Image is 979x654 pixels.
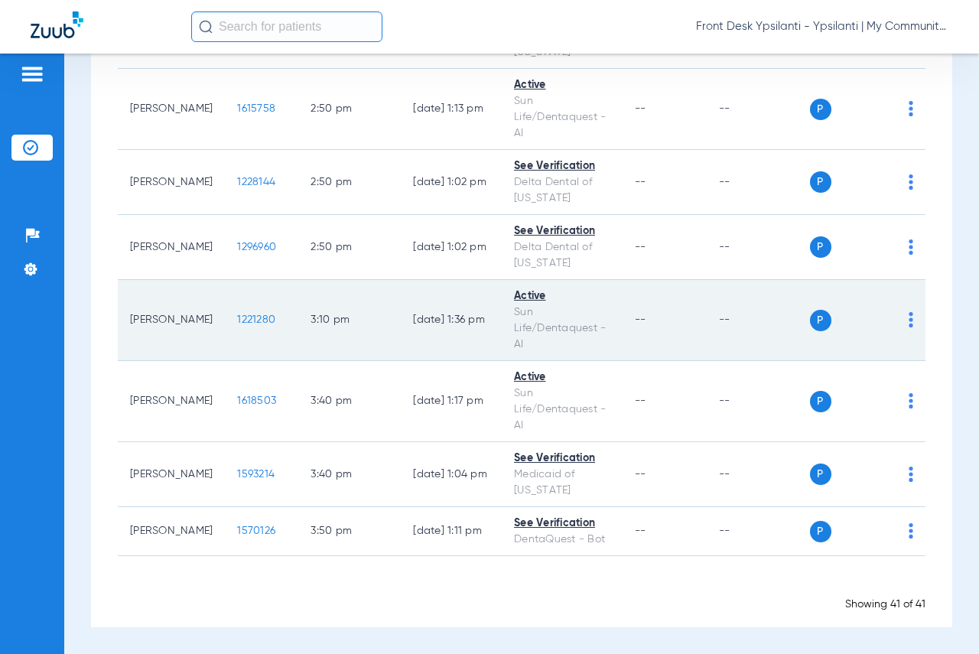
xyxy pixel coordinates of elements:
span: -- [635,242,646,252]
td: [DATE] 1:04 PM [401,442,502,507]
td: [PERSON_NAME] [118,361,225,442]
td: [PERSON_NAME] [118,69,225,150]
span: 1593214 [237,469,275,480]
td: [PERSON_NAME] [118,215,225,280]
span: 1228144 [237,177,275,187]
span: 1296960 [237,242,276,252]
td: -- [707,215,810,280]
td: -- [707,280,810,361]
span: P [810,391,831,412]
div: Sun Life/Dentaquest - AI [514,304,610,353]
td: 3:50 PM [298,507,401,556]
iframe: Chat Widget [903,581,979,654]
td: [DATE] 1:02 PM [401,215,502,280]
div: DentaQuest - Bot [514,532,610,548]
span: -- [635,395,646,406]
td: [DATE] 1:11 PM [401,507,502,556]
img: hamburger-icon [20,65,44,83]
span: P [810,310,831,331]
img: group-dot-blue.svg [909,523,913,538]
span: 1221280 [237,314,275,325]
td: 2:50 PM [298,69,401,150]
span: -- [635,525,646,536]
span: 1618503 [237,395,276,406]
img: group-dot-blue.svg [909,101,913,116]
td: 3:40 PM [298,361,401,442]
td: 3:40 PM [298,442,401,507]
span: P [810,236,831,258]
div: See Verification [514,158,610,174]
td: 2:50 PM [298,150,401,215]
td: -- [707,69,810,150]
div: Sun Life/Dentaquest - AI [514,93,610,142]
td: [PERSON_NAME] [118,280,225,361]
span: Showing 41 of 41 [845,599,925,610]
div: Sun Life/Dentaquest - AI [514,386,610,434]
img: group-dot-blue.svg [909,467,913,482]
span: 1570126 [237,525,275,536]
div: See Verification [514,516,610,532]
span: -- [635,469,646,480]
span: P [810,521,831,542]
span: -- [635,314,646,325]
img: group-dot-blue.svg [909,174,913,190]
td: -- [707,361,810,442]
div: Delta Dental of [US_STATE] [514,239,610,272]
td: [DATE] 1:13 PM [401,69,502,150]
td: -- [707,442,810,507]
td: 2:50 PM [298,215,401,280]
td: [PERSON_NAME] [118,150,225,215]
div: Active [514,288,610,304]
div: Medicaid of [US_STATE] [514,467,610,499]
span: 1615758 [237,103,275,114]
td: [DATE] 1:17 PM [401,361,502,442]
span: -- [635,177,646,187]
div: See Verification [514,451,610,467]
img: group-dot-blue.svg [909,239,913,255]
div: Delta Dental of [US_STATE] [514,174,610,207]
input: Search for patients [191,11,382,42]
td: 3:10 PM [298,280,401,361]
div: Active [514,369,610,386]
td: [DATE] 1:36 PM [401,280,502,361]
img: group-dot-blue.svg [909,312,913,327]
img: group-dot-blue.svg [909,393,913,408]
td: [PERSON_NAME] [118,507,225,556]
td: [DATE] 1:02 PM [401,150,502,215]
td: [PERSON_NAME] [118,442,225,507]
td: -- [707,507,810,556]
img: Search Icon [199,20,213,34]
div: Active [514,77,610,93]
span: P [810,171,831,193]
span: P [810,99,831,120]
span: Front Desk Ypsilanti - Ypsilanti | My Community Dental Centers [696,19,948,34]
span: -- [635,103,646,114]
div: See Verification [514,223,610,239]
td: -- [707,150,810,215]
img: Zuub Logo [31,11,83,38]
span: P [810,464,831,485]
